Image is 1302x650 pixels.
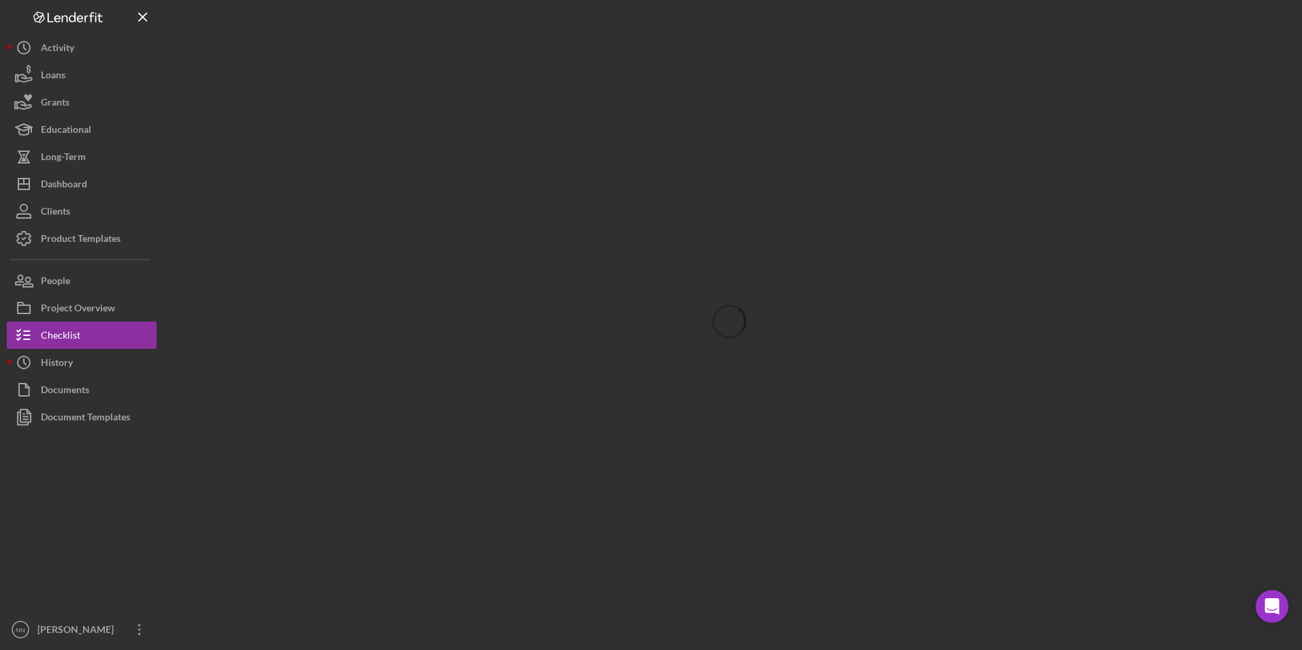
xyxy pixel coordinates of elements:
button: Activity [7,34,157,61]
div: Project Overview [41,294,115,325]
div: Educational [41,116,91,146]
text: NN [16,626,25,634]
button: Grants [7,89,157,116]
button: Product Templates [7,225,157,252]
button: People [7,267,157,294]
div: Checklist [41,322,80,352]
button: Documents [7,376,157,403]
div: People [41,267,70,298]
button: Long-Term [7,143,157,170]
div: Activity [41,34,74,65]
div: History [41,349,73,380]
div: Documents [41,376,89,407]
div: Document Templates [41,403,130,434]
button: Project Overview [7,294,157,322]
button: Document Templates [7,403,157,431]
div: Loans [41,61,65,92]
button: Educational [7,116,157,143]
button: Checklist [7,322,157,349]
button: Dashboard [7,170,157,198]
div: Grants [41,89,69,119]
button: Loans [7,61,157,89]
div: Clients [41,198,70,228]
div: Long-Term [41,143,86,174]
button: NN[PERSON_NAME] [7,616,157,643]
div: Dashboard [41,170,87,201]
button: Clients [7,198,157,225]
div: Product Templates [41,225,121,256]
div: [PERSON_NAME] [34,616,123,647]
div: Open Intercom Messenger [1256,590,1288,623]
button: History [7,349,157,376]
